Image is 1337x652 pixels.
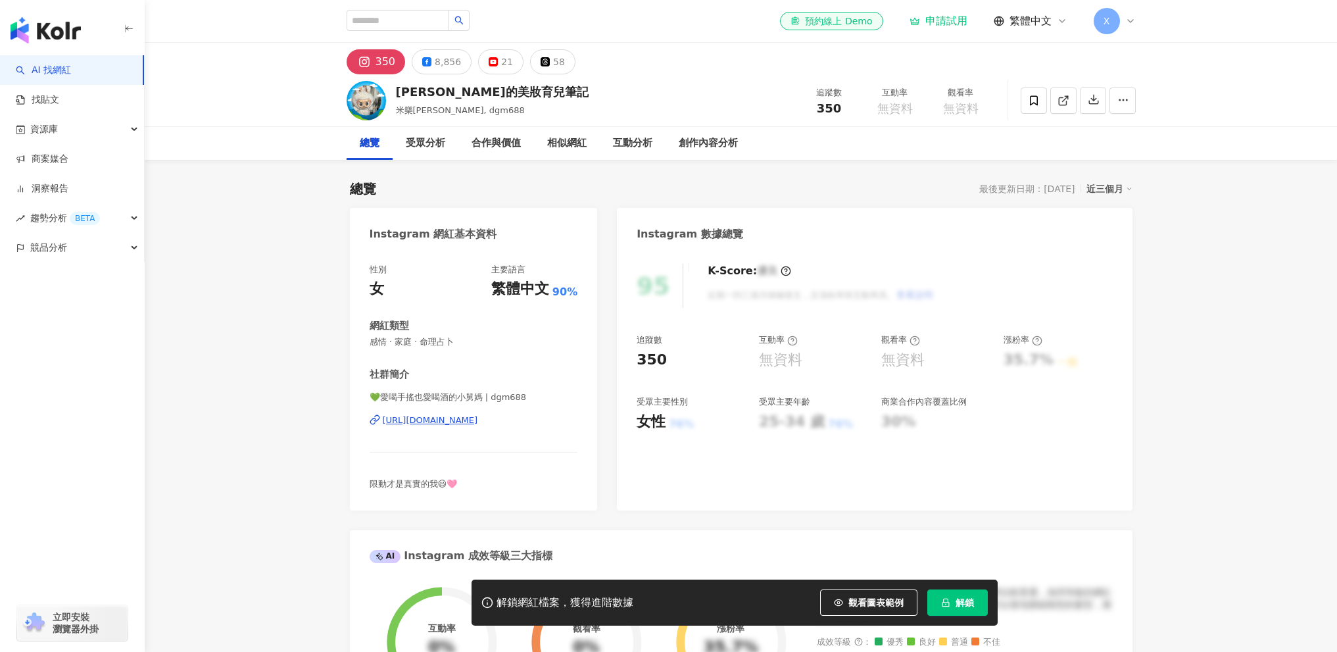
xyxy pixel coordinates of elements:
[383,414,478,426] div: [URL][DOMAIN_NAME]
[16,93,59,107] a: 找貼文
[708,264,791,278] div: K-Score :
[11,17,81,43] img: logo
[370,368,409,382] div: 社群簡介
[547,136,587,151] div: 相似網紅
[491,279,549,299] div: 繁體中文
[16,214,25,223] span: rise
[956,597,974,608] span: 解鎖
[780,12,883,30] a: 預約線上 Demo
[679,136,738,151] div: 創作內容分析
[30,203,100,233] span: 趨勢分析
[370,319,409,333] div: 網紅類型
[637,350,667,370] div: 350
[881,334,920,346] div: 觀看率
[979,184,1075,194] div: 最後更新日期：[DATE]
[370,479,458,489] span: 限動才是真實的我😃🩷
[501,53,513,71] div: 21
[412,49,472,74] button: 8,856
[360,136,379,151] div: 總覽
[396,84,589,100] div: [PERSON_NAME]的美妝育兒筆記
[1009,14,1052,28] span: 繁體中文
[817,101,842,115] span: 350
[491,264,525,276] div: 主要語言
[428,623,456,634] div: 互動率
[717,623,744,634] div: 漲粉率
[881,396,967,408] div: 商業合作內容覆蓋比例
[370,264,387,276] div: 性別
[941,598,950,607] span: lock
[478,49,523,74] button: 21
[759,350,802,370] div: 無資料
[497,596,633,610] div: 解鎖網紅檔案，獲得進階數據
[637,396,688,408] div: 受眾主要性別
[454,16,464,25] span: search
[637,227,743,241] div: Instagram 數據總覽
[16,153,68,166] a: 商案媒合
[820,589,917,616] button: 觀看圖表範例
[472,136,521,151] div: 合作與價值
[30,114,58,144] span: 資源庫
[907,638,936,647] span: 良好
[53,611,99,635] span: 立即安裝 瀏覽器外掛
[370,227,497,241] div: Instagram 網紅基本資料
[376,53,396,71] div: 350
[573,623,600,634] div: 觀看率
[1086,180,1132,197] div: 近三個月
[347,81,386,120] img: KOL Avatar
[370,550,401,563] div: AI
[370,279,384,299] div: 女
[637,334,662,346] div: 追蹤數
[370,336,578,348] span: 感情 · 家庭 · 命理占卜
[877,102,913,115] span: 無資料
[16,64,71,77] a: searchAI 找網紅
[21,613,47,634] img: chrome extension
[910,14,967,28] a: 申請試用
[613,136,652,151] div: 互動分析
[817,638,1113,647] div: 成效等級 ：
[875,638,904,647] span: 優秀
[939,638,968,647] span: 普通
[759,396,810,408] div: 受眾主要年齡
[406,136,445,151] div: 受眾分析
[971,638,1000,647] span: 不佳
[790,14,872,28] div: 預約線上 Demo
[370,549,552,563] div: Instagram 成效等級三大指標
[936,86,986,99] div: 觀看率
[848,597,904,608] span: 觀看圖表範例
[943,102,979,115] span: 無資料
[881,350,925,370] div: 無資料
[1104,14,1110,28] span: X
[370,414,578,426] a: [URL][DOMAIN_NAME]
[435,53,461,71] div: 8,856
[70,212,100,225] div: BETA
[1004,334,1042,346] div: 漲粉率
[804,86,854,99] div: 追蹤數
[17,605,128,641] a: chrome extension立即安裝 瀏覽器外掛
[759,334,798,346] div: 互動率
[553,53,565,71] div: 58
[350,180,376,198] div: 總覽
[347,49,406,74] button: 350
[16,182,68,195] a: 洞察報告
[370,391,578,403] span: 💚愛喝手搖也愛喝酒的小舅媽 | dgm688
[870,86,920,99] div: 互動率
[637,412,666,432] div: 女性
[396,105,525,115] span: 米樂[PERSON_NAME], dgm688
[530,49,575,74] button: 58
[927,589,988,616] button: 解鎖
[30,233,67,263] span: 競品分析
[552,285,577,299] span: 90%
